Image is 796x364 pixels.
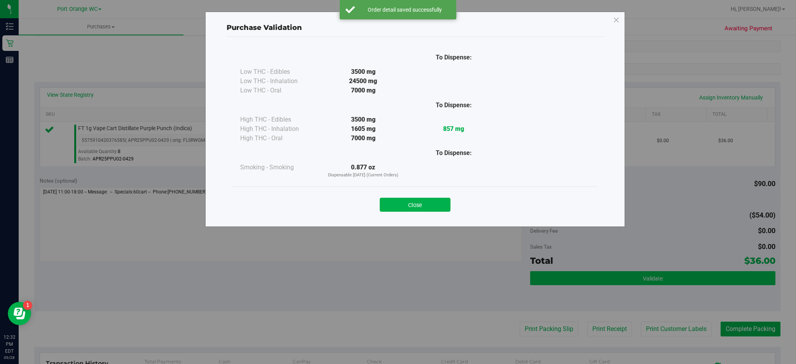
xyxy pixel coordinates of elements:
div: To Dispense: [408,148,499,158]
div: Low THC - Oral [240,86,318,95]
div: 1605 mg [318,124,408,134]
div: High THC - Edibles [240,115,318,124]
div: High THC - Inhalation [240,124,318,134]
div: Low THC - Inhalation [240,77,318,86]
strong: 857 mg [443,125,464,132]
div: 3500 mg [318,67,408,77]
div: 7000 mg [318,134,408,143]
div: Low THC - Edibles [240,67,318,77]
button: Close [380,198,450,212]
div: To Dispense: [408,101,499,110]
span: Purchase Validation [227,23,302,32]
div: To Dispense: [408,53,499,62]
div: Order detail saved successfully [359,6,450,14]
div: High THC - Oral [240,134,318,143]
iframe: Resource center unread badge [23,301,32,310]
div: 7000 mg [318,86,408,95]
iframe: Resource center [8,302,31,325]
p: Dispensable [DATE] (Current Orders) [318,172,408,179]
div: 3500 mg [318,115,408,124]
div: 24500 mg [318,77,408,86]
div: 0.877 oz [318,163,408,179]
div: Smoking - Smoking [240,163,318,172]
